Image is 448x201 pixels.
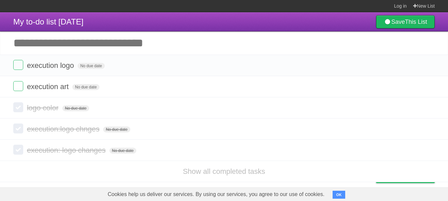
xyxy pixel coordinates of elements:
label: Done [13,102,23,112]
span: Buy me a coffee [390,171,431,183]
b: This List [405,19,427,25]
a: Show all completed tasks [183,167,265,176]
span: No due date [109,148,136,154]
span: No due date [103,126,130,132]
label: Done [13,60,23,70]
span: No due date [62,105,89,111]
label: Done [13,81,23,91]
span: Cookies help us deliver our services. By using our services, you agree to our use of cookies. [101,188,331,201]
span: My to-do list [DATE] [13,17,84,26]
span: execution: logo changes [27,146,107,154]
span: No due date [72,84,99,90]
span: execution logo [27,61,76,70]
span: execution:logo chnges [27,125,101,133]
button: OK [333,191,346,199]
label: Done [13,145,23,155]
span: execution art [27,82,70,91]
span: logo color [27,104,60,112]
label: Done [13,124,23,133]
a: SaveThis List [376,15,435,28]
span: No due date [78,63,104,69]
